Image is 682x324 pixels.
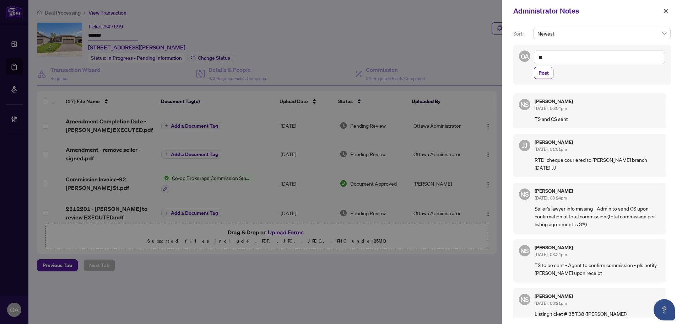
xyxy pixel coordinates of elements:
p: TS to be sent - Agent to confirm commission - pls notify [PERSON_NAME] upon receipt [535,261,661,277]
p: Sort: [513,30,530,38]
span: close [664,9,669,14]
p: TS and CS sent [535,115,661,123]
span: NS [520,246,529,256]
span: NS [520,100,529,110]
span: [DATE], 01:01pm [535,147,567,152]
span: Newest [537,28,666,39]
h5: [PERSON_NAME] [535,140,661,145]
h5: [PERSON_NAME] [535,188,661,193]
span: JJ [522,140,527,150]
h5: [PERSON_NAME] [535,99,661,104]
h5: [PERSON_NAME] [535,294,661,299]
span: NS [520,189,529,199]
button: Post [534,67,553,79]
span: NS [520,294,529,304]
div: Administrator Notes [513,6,661,16]
span: OA [520,51,529,61]
p: Listing ticket # 35738 ([PERSON_NAME]) [535,310,661,318]
span: [DATE], 03:24pm [535,252,567,257]
p: Seller's lawyer info missing - Admin to send CS upon confirmation of total commission (total comm... [535,205,661,228]
span: [DATE], 06:04pm [535,106,567,111]
button: Open asap [654,299,675,320]
span: [DATE], 03:24pm [535,195,567,201]
span: Post [538,67,549,79]
p: RTD cheque couriered to [PERSON_NAME] branch [DATE]-JJ [535,156,661,171]
span: [DATE], 03:21pm [535,301,567,306]
h5: [PERSON_NAME] [535,245,661,250]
